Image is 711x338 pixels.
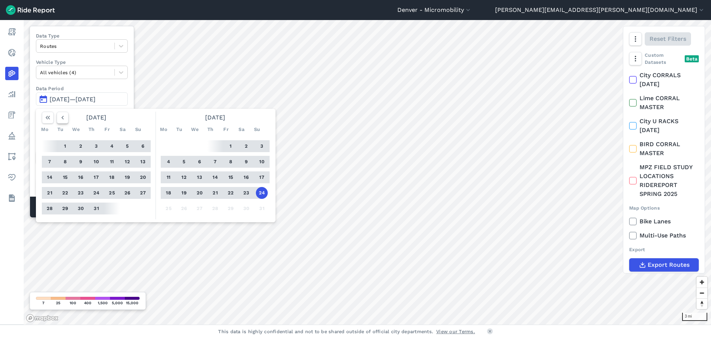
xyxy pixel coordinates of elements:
div: 3 mi [682,313,707,321]
label: Vehicle Type [36,59,128,66]
a: Report [5,25,19,39]
button: 22 [225,187,237,199]
button: 19 [121,171,133,183]
label: City U RACKS [DATE] [629,117,699,135]
div: Custom Datasets [629,52,699,66]
button: 11 [163,171,174,183]
div: Th [86,124,97,135]
div: Fr [101,124,113,135]
div: Mo [158,124,170,135]
button: 10 [90,156,102,168]
button: 6 [137,140,149,152]
button: Export Routes [629,258,699,272]
label: MPZ FIELD STUDY LOCATIONS RIDEREPORT SPRING 2025 [629,163,699,198]
div: Tu [54,124,66,135]
button: 17 [90,171,102,183]
button: Denver - Micromobility [397,6,472,14]
button: 23 [75,187,87,199]
button: 27 [194,203,206,214]
div: Su [251,124,263,135]
label: Lime CORRAL MASTER [629,94,699,112]
button: 31 [90,203,102,214]
button: 5 [178,156,190,168]
button: 23 [240,187,252,199]
button: 13 [137,156,149,168]
button: 10 [256,156,268,168]
button: 25 [163,203,174,214]
button: 11 [106,156,118,168]
div: Matched Trips [30,197,134,217]
button: 26 [121,187,133,199]
label: Multi-Use Paths [629,231,699,240]
button: 8 [225,156,237,168]
div: [DATE] [39,112,154,124]
button: Zoom out [697,288,707,298]
span: Reset Filters [650,35,686,43]
button: 18 [163,187,174,199]
button: 28 [209,203,221,214]
button: Reset Filters [645,32,691,46]
button: 16 [75,171,87,183]
a: Heatmaps [5,67,19,80]
div: We [189,124,201,135]
button: 1 [59,140,71,152]
span: Export Routes [648,260,690,269]
button: 27 [137,187,149,199]
button: 15 [225,171,237,183]
button: 7 [44,156,56,168]
button: 2 [75,140,87,152]
div: Sa [117,124,128,135]
button: 17 [256,171,268,183]
button: 5 [121,140,133,152]
div: Su [132,124,144,135]
button: Reset bearing to north [697,298,707,309]
a: Areas [5,150,19,163]
button: 9 [240,156,252,168]
a: Policy [5,129,19,142]
button: 14 [209,171,221,183]
button: 28 [44,203,56,214]
div: [DATE] [158,112,273,124]
div: Sa [236,124,247,135]
a: Health [5,171,19,184]
button: 13 [194,171,206,183]
button: 12 [178,171,190,183]
button: 3 [90,140,102,152]
button: 29 [225,203,237,214]
canvas: Map [24,20,711,325]
a: Mapbox logo [26,314,59,322]
label: Bike Lanes [629,217,699,226]
button: 20 [137,171,149,183]
div: Tu [173,124,185,135]
a: Datasets [5,191,19,205]
button: 30 [240,203,252,214]
button: 15 [59,171,71,183]
button: 30 [75,203,87,214]
label: Data Type [36,32,128,39]
button: 24 [90,187,102,199]
label: City CORRALS [DATE] [629,71,699,89]
div: Mo [39,124,51,135]
button: 18 [106,171,118,183]
button: 1 [225,140,237,152]
button: 8 [59,156,71,168]
div: Th [204,124,216,135]
a: View our Terms. [436,328,475,335]
a: Fees [5,108,19,122]
button: 4 [106,140,118,152]
button: 14 [44,171,56,183]
button: Zoom in [697,277,707,288]
div: Beta [685,55,699,62]
div: Fr [220,124,232,135]
button: 16 [240,171,252,183]
label: Data Period [36,85,128,92]
button: 3 [256,140,268,152]
button: 19 [178,187,190,199]
button: 20 [194,187,206,199]
button: 6 [194,156,206,168]
button: 29 [59,203,71,214]
button: 4 [163,156,174,168]
button: 2 [240,140,252,152]
button: [PERSON_NAME][EMAIL_ADDRESS][PERSON_NAME][DOMAIN_NAME] [495,6,705,14]
div: Map Options [629,204,699,211]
